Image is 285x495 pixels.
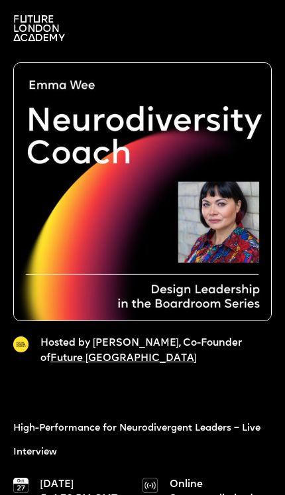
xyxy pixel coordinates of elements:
a: Future [GEOGRAPHIC_DATA] [50,354,197,364]
p: Hosted by [PERSON_NAME], Co-Founder of [40,336,272,366]
img: A logo saying in 3 lines: Future London Academy [13,15,65,41]
strong: High-Performance for Neurodivergent Leaders – Live Interview [13,417,272,464]
img: A yellow circle with Future London Academy logo [13,336,28,352]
